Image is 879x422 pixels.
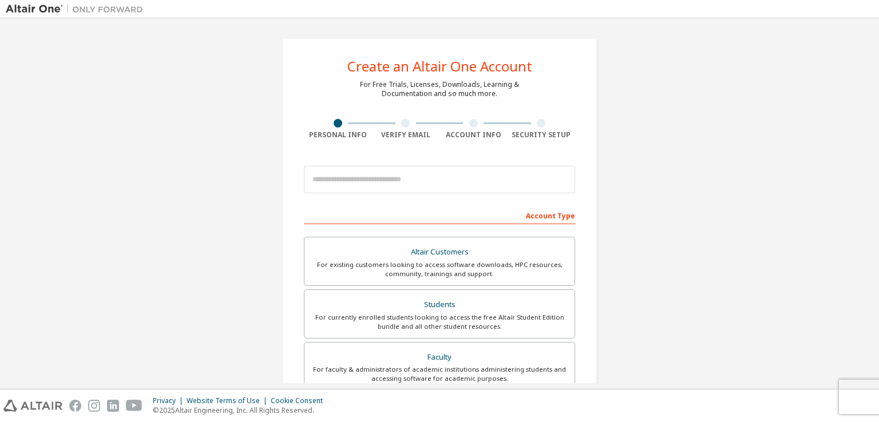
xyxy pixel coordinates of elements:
[311,244,568,260] div: Altair Customers
[347,59,532,73] div: Create an Altair One Account
[311,297,568,313] div: Students
[304,206,575,224] div: Account Type
[311,313,568,331] div: For currently enrolled students looking to access the free Altair Student Edition bundle and all ...
[311,365,568,383] div: For faculty & administrators of academic institutions administering students and accessing softwa...
[311,349,568,365] div: Faculty
[153,405,330,415] p: © 2025 Altair Engineering, Inc. All Rights Reserved.
[107,400,119,412] img: linkedin.svg
[69,400,81,412] img: facebook.svg
[88,400,100,412] img: instagram.svg
[3,400,62,412] img: altair_logo.svg
[304,130,372,140] div: Personal Info
[126,400,142,412] img: youtube.svg
[187,396,271,405] div: Website Terms of Use
[360,80,519,98] div: For Free Trials, Licenses, Downloads, Learning & Documentation and so much more.
[439,130,508,140] div: Account Info
[271,396,330,405] div: Cookie Consent
[311,260,568,278] div: For existing customers looking to access software downloads, HPC resources, community, trainings ...
[153,396,187,405] div: Privacy
[372,130,440,140] div: Verify Email
[508,130,576,140] div: Security Setup
[6,3,149,15] img: Altair One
